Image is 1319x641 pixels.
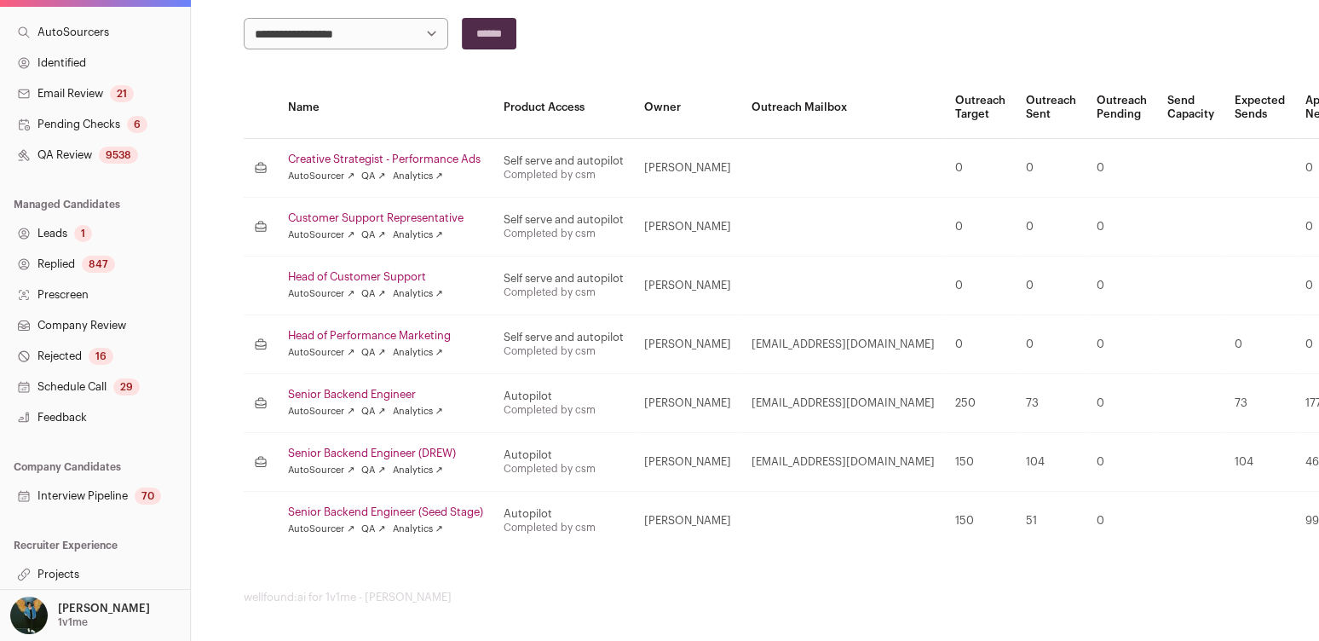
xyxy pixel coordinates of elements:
p: 1v1me [58,615,88,629]
td: 0 [1086,315,1157,374]
button: Open dropdown [7,597,153,634]
div: Autopilot [504,507,624,521]
th: Expected Sends [1224,77,1295,139]
a: Completed by csm [504,170,596,180]
a: Senior Backend Engineer (DREW) [288,447,483,460]
th: Outreach Sent [1016,77,1086,139]
td: 73 [1224,374,1295,433]
div: Self serve and autopilot [504,154,624,168]
td: 0 [1086,374,1157,433]
a: Head of Performance Marketing [288,329,483,343]
td: 0 [1016,198,1086,257]
a: Head of Customer Support [288,270,483,284]
td: [EMAIL_ADDRESS][DOMAIN_NAME] [741,374,945,433]
div: 16 [89,348,113,365]
td: 0 [945,198,1016,257]
a: AutoSourcer ↗ [288,170,354,183]
td: 0 [1016,139,1086,198]
td: 0 [945,139,1016,198]
a: AutoSourcer ↗ [288,346,354,360]
a: Completed by csm [504,228,596,239]
a: QA ↗ [361,287,385,301]
th: Name [278,77,493,139]
img: 12031951-medium_jpg [10,597,48,634]
td: [PERSON_NAME] [634,257,741,315]
td: 0 [1224,315,1295,374]
a: QA ↗ [361,228,385,242]
a: AutoSourcer ↗ [288,464,354,477]
td: 250 [945,374,1016,433]
td: 0 [1086,492,1157,551]
td: 0 [1086,433,1157,492]
a: Completed by csm [504,405,596,415]
a: Senior Backend Engineer (Seed Stage) [288,505,483,519]
td: 104 [1016,433,1086,492]
th: Outreach Pending [1086,77,1157,139]
td: 150 [945,433,1016,492]
a: Completed by csm [504,346,596,356]
a: AutoSourcer ↗ [288,405,354,419]
a: Analytics ↗ [392,170,442,183]
th: Product Access [493,77,634,139]
td: [EMAIL_ADDRESS][DOMAIN_NAME] [741,433,945,492]
div: Self serve and autopilot [504,213,624,227]
div: Self serve and autopilot [504,272,624,286]
a: Senior Backend Engineer [288,388,483,401]
div: 29 [113,378,140,396]
div: 21 [110,85,134,102]
div: Autopilot [504,448,624,462]
th: Outreach Mailbox [741,77,945,139]
div: 1 [74,225,92,242]
a: Analytics ↗ [392,287,442,301]
a: AutoSourcer ↗ [288,228,354,242]
td: [PERSON_NAME] [634,315,741,374]
a: QA ↗ [361,464,385,477]
a: Analytics ↗ [392,523,442,536]
a: Analytics ↗ [392,464,442,477]
td: 0 [1016,315,1086,374]
td: 0 [1016,257,1086,315]
a: Analytics ↗ [392,228,442,242]
td: 150 [945,492,1016,551]
a: Analytics ↗ [392,346,442,360]
th: Outreach Target [945,77,1016,139]
a: Analytics ↗ [392,405,442,419]
td: 0 [945,257,1016,315]
a: AutoSourcer ↗ [288,287,354,301]
a: AutoSourcer ↗ [288,523,354,536]
td: 73 [1016,374,1086,433]
a: QA ↗ [361,170,385,183]
p: [PERSON_NAME] [58,602,150,615]
div: 70 [135,488,161,505]
td: [PERSON_NAME] [634,492,741,551]
td: [PERSON_NAME] [634,139,741,198]
td: 0 [1086,198,1157,257]
td: 0 [1086,139,1157,198]
a: Creative Strategist - Performance Ads [288,153,483,166]
th: Owner [634,77,741,139]
footer: wellfound:ai for 1v1me - [PERSON_NAME] [244,591,1266,604]
a: Completed by csm [504,464,596,474]
td: [EMAIL_ADDRESS][DOMAIN_NAME] [741,315,945,374]
div: 6 [127,116,147,133]
td: [PERSON_NAME] [634,198,741,257]
td: 0 [1086,257,1157,315]
a: Customer Support Representative [288,211,483,225]
a: QA ↗ [361,405,385,419]
th: Send Capacity [1157,77,1224,139]
td: [PERSON_NAME] [634,433,741,492]
td: 104 [1224,433,1295,492]
div: Self serve and autopilot [504,331,624,344]
td: 51 [1016,492,1086,551]
a: QA ↗ [361,523,385,536]
td: 0 [945,315,1016,374]
div: 9538 [99,147,138,164]
div: Autopilot [504,390,624,403]
td: [PERSON_NAME] [634,374,741,433]
div: 847 [82,256,115,273]
a: QA ↗ [361,346,385,360]
a: Completed by csm [504,287,596,297]
a: Completed by csm [504,523,596,533]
